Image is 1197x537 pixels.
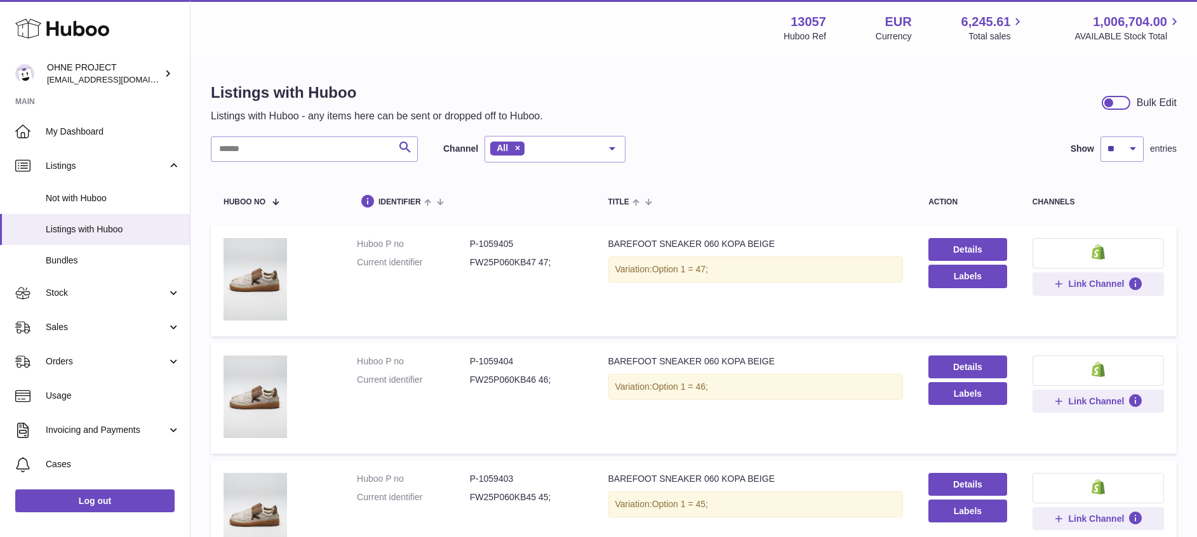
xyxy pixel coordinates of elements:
[470,374,583,386] dd: FW25P060KB46 46;
[443,143,478,155] label: Channel
[928,265,1007,288] button: Labels
[1092,244,1105,260] img: shopify-small.png
[357,491,470,503] dt: Current identifier
[608,355,904,368] div: BAREFOOT SNEAKER 060 KOPA BEIGE
[652,264,708,274] span: Option 1 = 47;
[961,13,1026,43] a: 6,245.61 Total sales
[608,198,629,206] span: title
[211,83,543,103] h1: Listings with Huboo
[1033,198,1164,206] div: channels
[357,238,470,250] dt: Huboo P no
[608,374,904,400] div: Variation:
[470,256,583,268] dd: FW25P060KB47 47;
[928,382,1007,405] button: Labels
[470,355,583,368] dd: P-1059404
[46,321,167,333] span: Sales
[608,473,904,485] div: BAREFOOT SNEAKER 060 KOPA BEIGE
[1092,479,1105,494] img: shopify-small.png
[928,198,1007,206] div: action
[1068,278,1124,289] span: Link Channel
[15,64,34,83] img: internalAdmin-13057@internal.huboo.com
[791,13,826,30] strong: 13057
[1033,390,1164,413] button: Link Channel
[470,473,583,485] dd: P-1059403
[928,355,1007,378] a: Details
[652,381,708,392] span: Option 1 = 46;
[1074,30,1182,43] span: AVAILABLE Stock Total
[46,223,180,235] span: Listings with Huboo
[652,499,708,509] span: Option 1 = 45;
[1074,13,1182,43] a: 1,006,704.00 AVAILABLE Stock Total
[1033,507,1164,530] button: Link Channel
[1068,395,1124,407] span: Link Channel
[357,355,470,368] dt: Huboo P no
[47,74,187,84] span: [EMAIL_ADDRESS][DOMAIN_NAME]
[608,491,904,517] div: Variation:
[961,13,1011,30] span: 6,245.61
[211,109,543,123] p: Listings with Huboo - any items here can be sent or dropped off to Huboo.
[46,424,167,436] span: Invoicing and Payments
[1137,96,1177,110] div: Bulk Edit
[1093,13,1167,30] span: 1,006,704.00
[1150,143,1177,155] span: entries
[608,238,904,250] div: BAREFOOT SNEAKER 060 KOPA BEIGE
[928,500,1007,522] button: Labels
[928,238,1007,261] a: Details
[46,126,180,138] span: My Dashboard
[224,355,287,438] img: BAREFOOT SNEAKER 060 KOPA BEIGE
[784,30,826,43] div: Huboo Ref
[608,256,904,282] div: Variation:
[46,160,167,172] span: Listings
[357,374,470,386] dt: Current identifier
[876,30,912,43] div: Currency
[224,198,265,206] span: Huboo no
[46,255,180,267] span: Bundles
[928,473,1007,496] a: Details
[1033,272,1164,295] button: Link Channel
[1068,513,1124,524] span: Link Channel
[378,198,421,206] span: identifier
[1071,143,1094,155] label: Show
[470,491,583,503] dd: FW25P060KB45 45;
[46,287,167,299] span: Stock
[357,473,470,485] dt: Huboo P no
[46,458,180,470] span: Cases
[46,192,180,204] span: Not with Huboo
[15,489,175,512] a: Log out
[46,355,167,368] span: Orders
[46,390,180,402] span: Usage
[1092,362,1105,377] img: shopify-small.png
[357,256,470,268] dt: Current identifier
[885,13,911,30] strong: EUR
[968,30,1025,43] span: Total sales
[497,143,508,153] span: All
[224,238,287,321] img: BAREFOOT SNEAKER 060 KOPA BEIGE
[470,238,583,250] dd: P-1059405
[47,62,161,86] div: OHNE PROJECT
